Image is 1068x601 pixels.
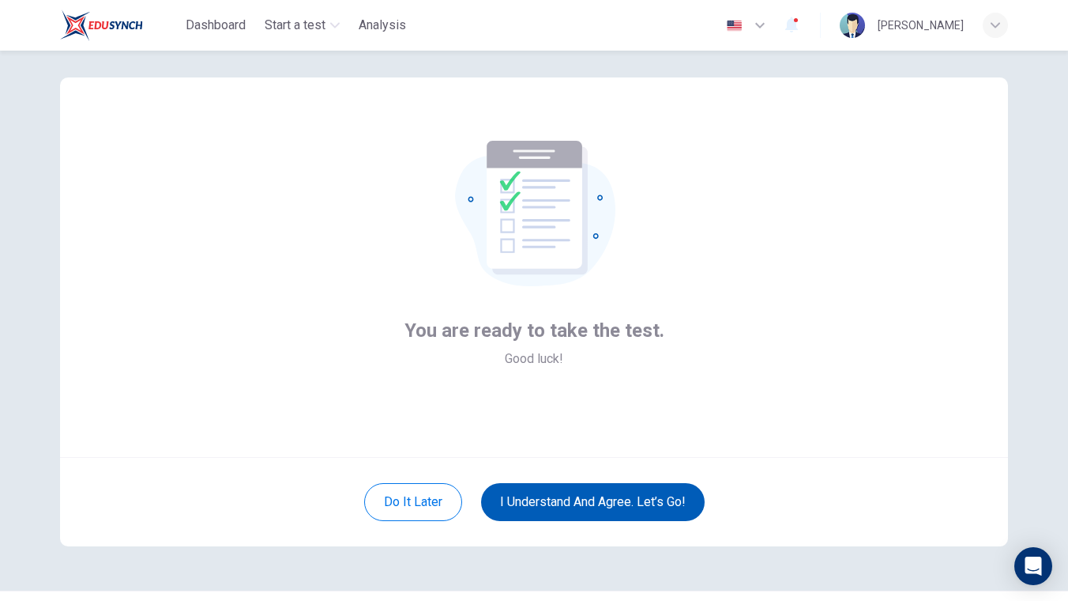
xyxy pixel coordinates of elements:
[481,483,705,521] button: I understand and agree. Let’s go!
[352,11,412,40] div: You need a license to access this content
[352,11,412,40] button: Analysis
[878,16,964,35] div: [PERSON_NAME]
[840,13,865,38] img: Profile picture
[179,11,252,40] button: Dashboard
[505,350,563,369] span: Good luck!
[60,9,143,41] img: EduSynch logo
[359,16,406,35] span: Analysis
[258,11,346,40] button: Start a test
[60,9,179,41] a: EduSynch logo
[186,16,246,35] span: Dashboard
[364,483,462,521] button: Do it later
[404,318,664,343] span: You are ready to take the test.
[1014,547,1052,585] div: Open Intercom Messenger
[724,20,744,32] img: en
[265,16,325,35] span: Start a test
